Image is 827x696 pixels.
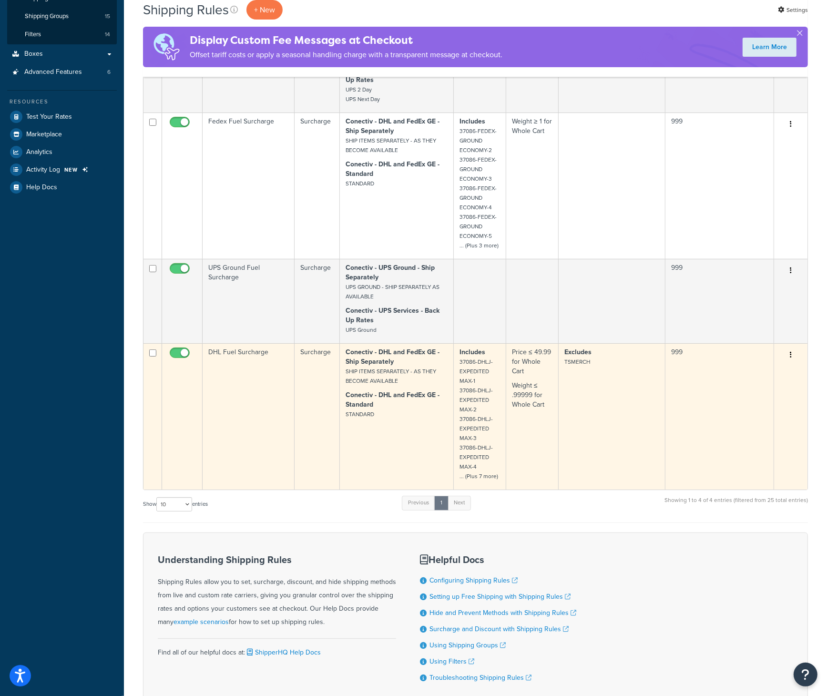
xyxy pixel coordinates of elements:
button: Open Resource Center [794,663,817,686]
span: 6 [107,68,111,76]
td: Surcharge [295,259,340,343]
small: 37086-FEDEX-GROUND ECONOMY-2 37086-FEDEX-GROUND ECONOMY-3 37086-FEDEX-GROUND ECONOMY-4 37086-FEDE... [459,127,499,250]
td: UPS Ground Fuel Surcharge [203,259,295,343]
td: 999 [665,343,774,490]
a: ShipperHQ Help Docs [245,647,321,657]
a: Activity Log NEW [7,161,117,178]
select: Showentries [156,497,192,512]
a: Help Docs [7,179,117,196]
a: Learn More [743,38,796,57]
span: 14 [105,31,110,39]
a: Filters 14 [7,26,117,43]
a: Configuring Shipping Rules [429,575,518,585]
td: Weight ≥ 1 for Whole Cart [506,113,559,259]
td: Surcharge [295,343,340,490]
small: STANDARD [346,410,374,419]
small: UPS GROUND - SHIP SEPARATELY AS AVAILABLE [346,283,439,301]
td: DHL Fuel Surcharge [203,343,295,490]
td: Surcharge [295,113,340,259]
strong: Includes [459,347,485,357]
small: UPS Ground [346,326,377,334]
a: Troubleshooting Shipping Rules [429,673,531,683]
span: Shipping Groups [25,12,69,20]
span: Filters [25,31,41,39]
h3: Helpful Docs [420,554,576,565]
span: NEW [64,166,78,174]
strong: Excludes [564,347,592,357]
a: Boxes [7,45,117,63]
li: Filters [7,26,117,43]
strong: Conectiv - UPS Ground - Ship Separately [346,263,435,282]
a: Setting up Free Shipping with Shipping Rules [429,592,571,602]
strong: Conectiv - UPS Services - Back Up Rates [346,306,439,325]
h1: Shipping Rules [143,0,229,19]
a: 1 [434,496,449,510]
strong: Conectiv - DHL and FedEx GE - Standard [346,159,439,179]
small: 37086-DHLJ-EXPEDITED MAX-1 37086-DHLJ-EXPEDITED MAX-2 37086-DHLJ-EXPEDITED MAX-3 37086-DHLJ-EXPED... [459,358,498,481]
td: 999 [665,113,774,259]
strong: Conectiv - DHL and FedEx GE - Ship Separately [346,116,439,136]
span: Activity Log [26,166,60,174]
h4: Display Custom Fee Messages at Checkout [190,32,502,48]
td: Price ≤ 49.99 for Whole Cart [506,343,559,490]
a: Next [448,496,471,510]
a: Previous [402,496,435,510]
a: Marketplace [7,126,117,143]
a: Test Your Rates [7,108,117,125]
li: Activity Log [7,161,117,178]
img: duties-banner-06bc72dcb5fe05cb3f9472aba00be2ae8eb53ab6f0d8bb03d382ba314ac3c341.png [143,27,190,67]
a: Surcharge and Discount with Shipping Rules [429,624,569,634]
h3: Understanding Shipping Rules [158,554,396,565]
a: Advanced Features 6 [7,63,117,81]
li: Advanced Features [7,63,117,81]
strong: Conectiv - DHL and FedEx GE - Standard [346,390,439,409]
div: Resources [7,98,117,106]
p: Offset tariff costs or apply a seasonal handling charge with a transparent message at checkout. [190,48,502,61]
li: Shipping Groups [7,8,117,25]
span: Boxes [24,50,43,58]
td: Fedex Fuel Surcharge [203,113,295,259]
span: Test Your Rates [26,113,72,121]
span: Analytics [26,148,52,156]
strong: Includes [459,116,485,126]
span: Marketplace [26,131,62,139]
span: Advanced Features [24,68,82,76]
a: Settings [778,3,808,17]
p: Weight ≤ .99999 for Whole Cart [512,381,552,409]
a: Using Shipping Groups [429,640,506,650]
span: 15 [105,12,110,20]
div: Find all of our helpful docs at: [158,638,396,659]
td: 999 [665,259,774,343]
strong: Conectiv - DHL and FedEx GE - Ship Separately [346,347,439,367]
div: Shipping Rules allow you to set, surcharge, discount, and hide shipping methods from live and cus... [158,554,396,629]
span: Help Docs [26,184,57,192]
small: STANDARD [346,179,374,188]
small: SHIP ITEMS SEPARATELY - AS THEY BECOME AVAILABLE [346,367,436,385]
div: Showing 1 to 4 of 4 entries (filtered from 25 total entries) [664,495,808,515]
a: Using Filters [429,656,474,666]
a: example scenarios [174,617,229,627]
a: Hide and Prevent Methods with Shipping Rules [429,608,576,618]
a: Shipping Groups 15 [7,8,117,25]
a: Analytics [7,143,117,161]
small: TSMERCH [564,358,590,366]
small: UPS 2 Day UPS Next Day [346,85,380,103]
small: SHIP ITEMS SEPARATELY - AS THEY BECOME AVAILABLE [346,136,436,154]
label: Show entries [143,497,208,512]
